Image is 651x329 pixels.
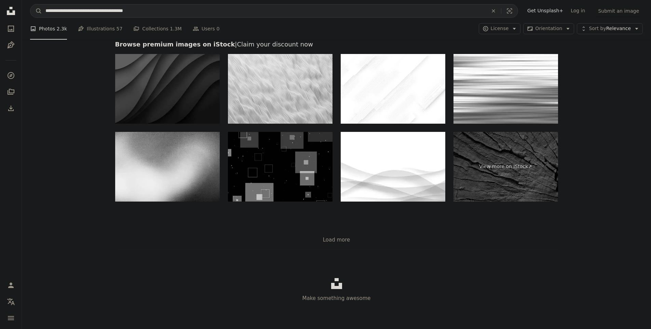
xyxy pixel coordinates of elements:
span: License [491,26,509,31]
button: License [479,23,521,34]
a: Log in [567,5,589,16]
button: Visual search [501,4,518,17]
span: | Claim your discount now [235,41,313,48]
button: Search Unsplash [30,4,42,17]
img: 4K Soft geometric abstract background 4K [228,132,333,202]
span: 1.3M [170,25,181,32]
span: 57 [117,25,123,32]
a: Users 0 [193,18,220,40]
a: Get Unsplash+ [524,5,567,16]
img: White waveform futuristic background 3d rendering [228,54,333,124]
a: Illustrations [4,38,18,52]
a: Download History [4,101,18,115]
button: Clear [486,4,501,17]
button: Language [4,295,18,309]
img: White Gray Black background, Abstract Background [453,54,558,124]
span: Sort by [589,26,606,31]
button: Orientation [523,23,574,34]
a: Home — Unsplash [4,4,18,19]
span: 0 [216,25,219,32]
span: Relevance [589,25,631,32]
h2: Browse premium images on iStock [115,40,558,49]
button: Submit an image [594,5,643,16]
button: Load more [115,229,558,251]
form: Find visuals sitewide [30,4,518,18]
img: Black wavy texture. Elegant Abstract Wave Background with Smooth Curves. Abstract Background [115,54,220,124]
a: Collections 1.3M [133,18,181,40]
p: Make something awesome [22,294,651,302]
a: Log in / Sign up [4,278,18,292]
button: Sort byRelevance [577,23,643,34]
a: Illustrations 57 [78,18,122,40]
span: Orientation [535,26,562,31]
img: 4K Soft geometric abstract background 4K [341,54,445,124]
img: Black white dark gray silver abstract background. Gradient. Noise grain particle mesh. Circle lin... [115,132,220,202]
a: View more on iStock↗ [453,132,558,202]
a: Explore [4,69,18,82]
a: Collections [4,85,18,99]
a: Photos [4,22,18,36]
button: Menu [4,311,18,325]
img: Elegant, abstract background featuring flowing wavelike design. Consists of translucent overlappi... [341,132,445,202]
